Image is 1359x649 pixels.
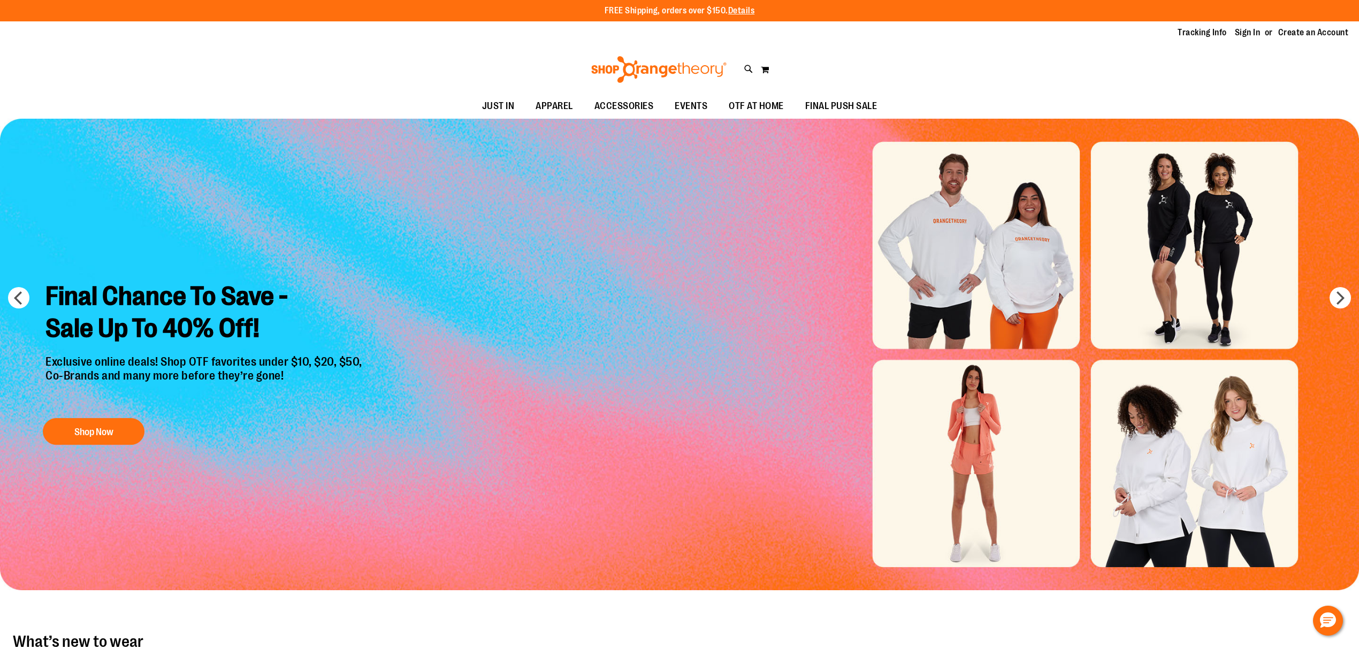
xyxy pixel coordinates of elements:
[37,355,373,407] p: Exclusive online deals! Shop OTF favorites under $10, $20, $50, Co-Brands and many more before th...
[37,272,373,355] h2: Final Chance To Save - Sale Up To 40% Off!
[536,94,573,118] span: APPAREL
[482,94,515,118] span: JUST IN
[1178,27,1227,38] a: Tracking Info
[718,94,795,119] a: OTF AT HOME
[1278,27,1349,38] a: Create an Account
[1313,606,1343,636] button: Hello, have a question? Let’s chat.
[729,94,784,118] span: OTF AT HOME
[605,5,755,17] p: FREE Shipping, orders over $150.
[590,56,728,83] img: Shop Orangetheory
[43,418,144,445] button: Shop Now
[1235,27,1261,38] a: Sign In
[728,6,755,16] a: Details
[584,94,665,119] a: ACCESSORIES
[8,287,29,308] button: prev
[805,94,877,118] span: FINAL PUSH SALE
[37,272,373,450] a: Final Chance To Save -Sale Up To 40% Off! Exclusive online deals! Shop OTF favorites under $10, $...
[664,94,718,119] a: EVENTS
[525,94,584,119] a: APPAREL
[795,94,888,119] a: FINAL PUSH SALE
[594,94,654,118] span: ACCESSORIES
[675,94,707,118] span: EVENTS
[471,94,525,119] a: JUST IN
[1330,287,1351,308] button: next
